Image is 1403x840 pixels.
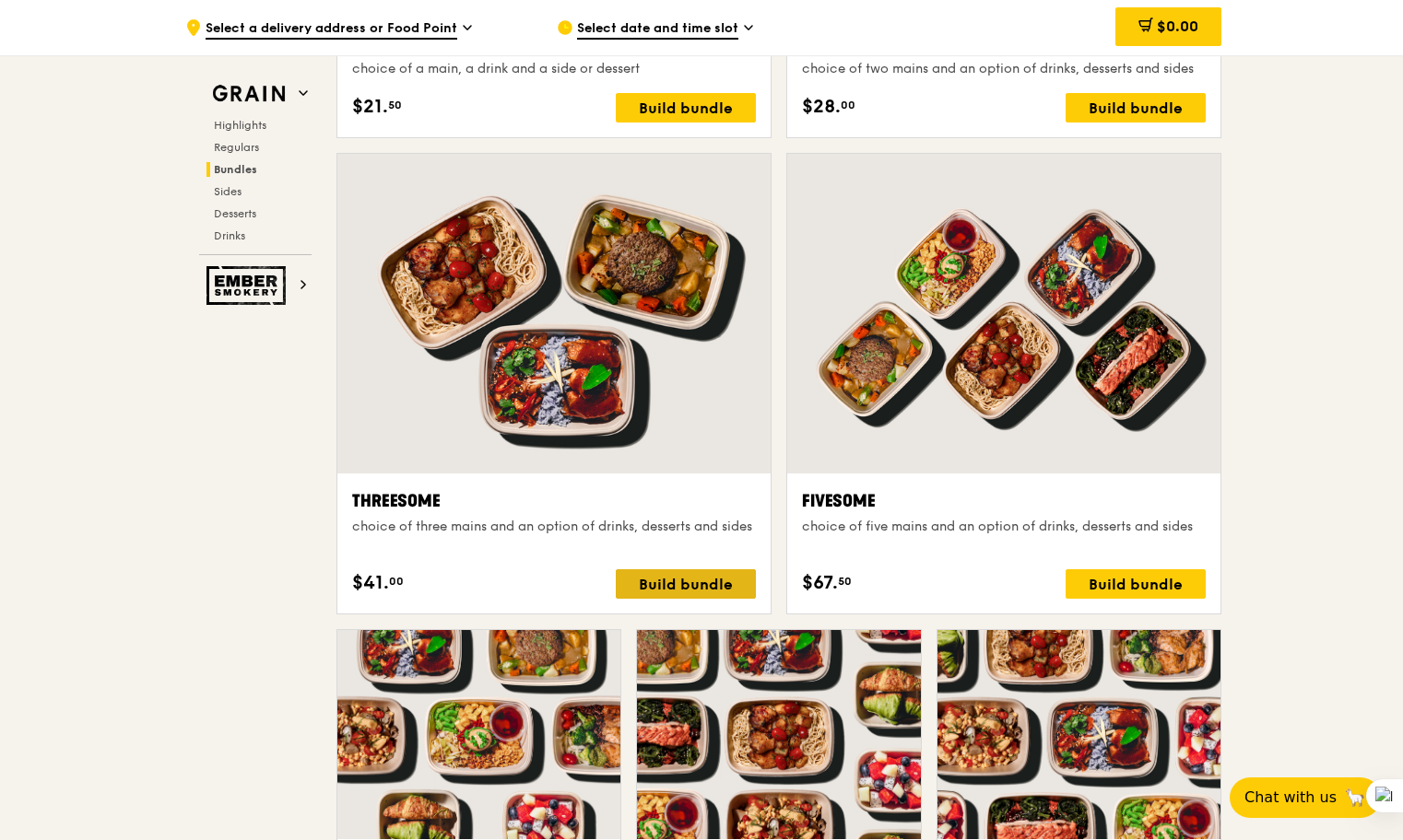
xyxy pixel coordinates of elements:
div: choice of two mains and an option of drinks, desserts and sides [802,60,1206,78]
span: Highlights [214,119,266,132]
span: 00 [841,98,855,112]
img: Grain web logo [206,77,291,111]
div: Build bundle [616,569,756,599]
div: Threesome [352,488,756,514]
span: 50 [838,574,852,589]
span: 🦙 [1344,787,1366,809]
span: $41. [352,569,389,597]
span: $28. [802,93,841,121]
span: 50 [388,98,402,112]
span: Select a delivery address or Food Point [206,19,457,40]
span: Regulars [214,141,259,154]
span: Drinks [214,229,245,242]
div: choice of three mains and an option of drinks, desserts and sides [352,518,756,536]
span: $21. [352,93,388,121]
div: Fivesome [802,488,1206,514]
div: Build bundle [1066,569,1206,599]
img: Ember Smokery web logo [206,266,291,305]
span: $67. [802,569,838,597]
span: Select date and time slot [577,19,738,40]
span: $0.00 [1157,17,1198,35]
div: choice of five mains and an option of drinks, desserts and sides [802,518,1206,536]
span: Chat with us [1244,787,1337,809]
div: Build bundle [1066,93,1206,122]
div: Build bundle [616,93,756,122]
span: 00 [389,574,404,589]
button: Chat with us🦙 [1230,777,1381,818]
span: Desserts [214,207,256,220]
span: Bundles [214,163,257,176]
span: Sides [214,185,242,198]
div: choice of a main, a drink and a side or dessert [352,60,756,78]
